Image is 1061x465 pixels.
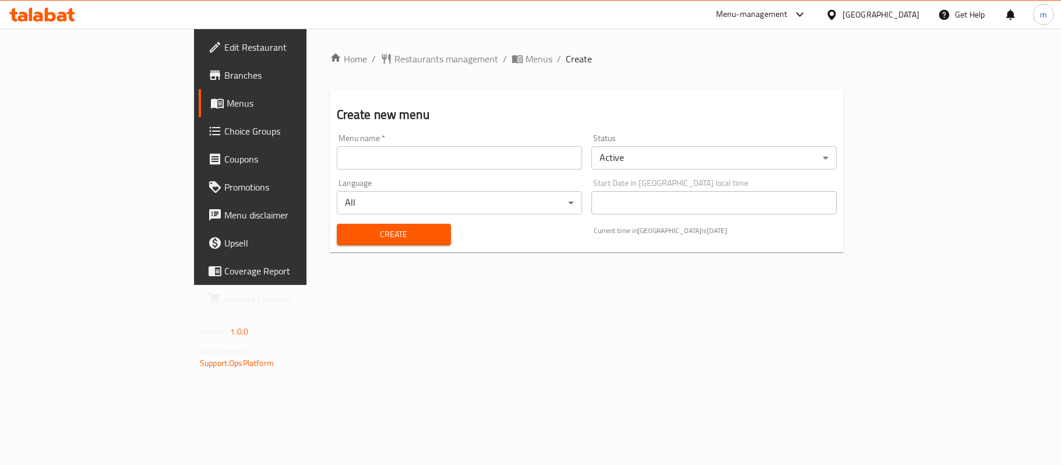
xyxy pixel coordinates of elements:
a: Edit Restaurant [199,33,371,61]
div: All [337,191,582,214]
a: Promotions [199,173,371,201]
span: Version: [200,324,228,339]
li: / [372,52,376,66]
span: Restaurants management [394,52,498,66]
p: Current time in [GEOGRAPHIC_DATA] is [DATE] [594,226,837,236]
button: Create [337,224,452,245]
a: Choice Groups [199,117,371,145]
span: m [1040,8,1047,21]
a: Menus [199,89,371,117]
li: / [503,52,507,66]
span: Menus [526,52,552,66]
span: Menus [227,96,362,110]
span: Menu disclaimer [224,208,362,222]
span: Create [566,52,592,66]
div: Menu-management [716,8,788,22]
a: Branches [199,61,371,89]
span: Promotions [224,180,362,194]
span: Edit Restaurant [224,40,362,54]
a: Coupons [199,145,371,173]
span: Create [346,227,442,242]
span: Choice Groups [224,124,362,138]
h2: Create new menu [337,106,837,124]
span: 1.0.0 [230,324,248,339]
a: Restaurants management [380,52,498,66]
a: Menus [512,52,552,66]
div: Active [591,146,837,170]
span: Branches [224,68,362,82]
li: / [557,52,561,66]
a: Support.OpsPlatform [200,355,274,371]
a: Menu disclaimer [199,201,371,229]
span: Grocery Checklist [224,292,362,306]
a: Grocery Checklist [199,285,371,313]
a: Upsell [199,229,371,257]
span: Coupons [224,152,362,166]
div: [GEOGRAPHIC_DATA] [843,8,919,21]
span: Get support on: [200,344,253,359]
nav: breadcrumb [330,52,844,66]
span: Upsell [224,236,362,250]
a: Coverage Report [199,257,371,285]
span: Coverage Report [224,264,362,278]
input: Please enter Menu name [337,146,582,170]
